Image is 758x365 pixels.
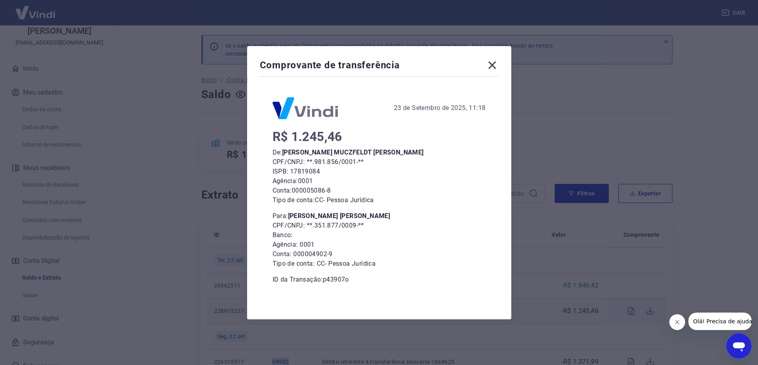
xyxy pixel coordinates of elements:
[273,275,486,284] p: ID da Transação: p43907o
[273,97,338,119] img: Logo
[273,186,486,195] p: Conta: 000005086-8
[394,103,486,113] div: 23 de Setembro de 2025, 11:18
[273,259,486,268] p: Tipo de conta: CC - Pessoa Jurídica
[282,149,424,156] b: [PERSON_NAME] MUCZFELDT [PERSON_NAME]
[273,129,342,144] span: R$ 1.245,46
[273,240,486,249] p: Agência: 0001
[273,249,486,259] p: Conta: 000004902-9
[273,221,486,230] p: CPF/CNPJ: **.351.877/0009-**
[273,230,486,240] p: Banco:
[688,313,752,330] iframe: Mensagem da empresa
[260,59,499,75] div: Comprovante de transferência
[273,167,486,176] p: ISPB: 17819084
[669,314,685,330] iframe: Fechar mensagem
[273,195,486,205] p: Tipo de conta: CC - Pessoa Jurídica
[288,212,390,220] b: [PERSON_NAME] [PERSON_NAME]
[5,6,67,12] span: Olá! Precisa de ajuda?
[273,176,486,186] p: Agência: 0001
[273,148,486,157] p: De:
[273,211,486,221] p: Para:
[726,333,752,359] iframe: Botão para abrir a janela de mensagens
[273,157,486,167] p: CPF/CNPJ: **.981.856/0001-**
